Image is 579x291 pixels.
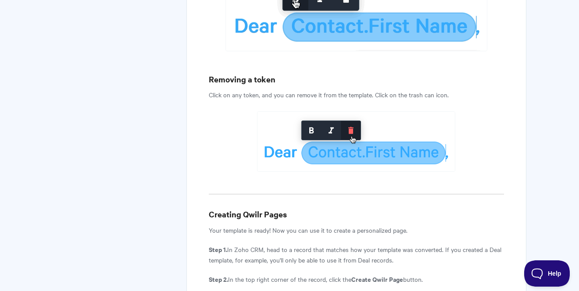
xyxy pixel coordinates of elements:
p: Click on any token, and you can remove it from the template. Click on the trash can icon. [209,89,504,100]
h3: Removing a token [209,73,504,85]
h3: Creating Qwilr Pages [209,208,504,220]
p: Your template is ready! Now you can use it to create a personalized page. [209,225,504,235]
p: In the top right corner of the record, click the button. [209,274,504,284]
iframe: Toggle Customer Support [524,260,570,287]
strong: Step 2. [209,274,228,284]
strong: Create Qwilr Page [351,274,403,284]
p: In Zoho CRM, head to a record that matches how your template was converted. If you created a Deal... [209,244,504,265]
strong: Step 1. [209,245,227,254]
